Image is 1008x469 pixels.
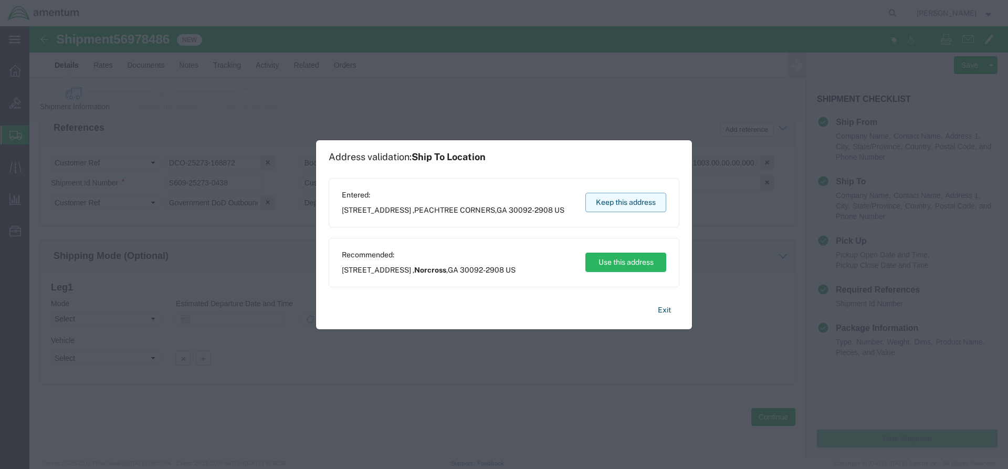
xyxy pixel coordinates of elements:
span: [STREET_ADDRESS] , , [342,265,516,276]
span: [STREET_ADDRESS] , , [342,205,564,216]
span: GA [497,206,507,214]
span: 30092-2908 [460,266,504,274]
span: PEACHTREE CORNERS [414,206,495,214]
span: US [506,266,516,274]
span: US [554,206,564,214]
button: Exit [649,301,679,319]
span: Recommended: [342,249,516,260]
span: Entered: [342,190,564,201]
h1: Address validation: [329,151,486,163]
button: Use this address [585,253,666,272]
span: Norcross [414,266,446,274]
button: Keep this address [585,193,666,212]
span: 30092-2908 [509,206,553,214]
span: GA [448,266,458,274]
span: Ship To Location [412,151,486,162]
